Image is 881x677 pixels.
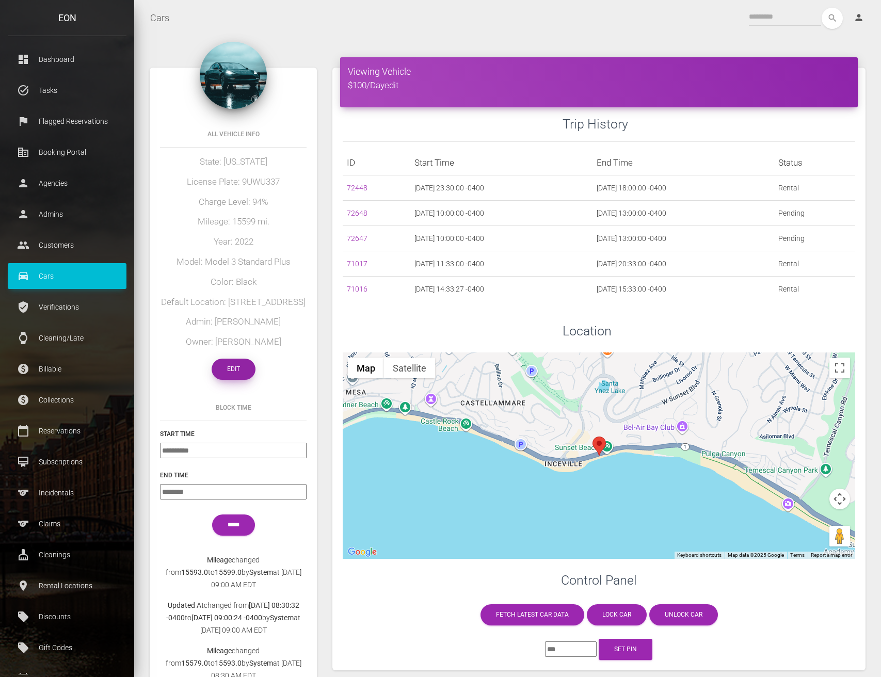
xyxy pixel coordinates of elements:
[8,201,126,227] a: person Admins
[8,108,126,134] a: flag Flagged Reservations
[774,150,855,175] th: Status
[649,604,718,625] a: Unlock car
[410,201,592,226] td: [DATE] 10:00:00 -0400
[160,403,307,412] h6: Block Time
[15,144,119,160] p: Booking Portal
[8,46,126,72] a: dashboard Dashboard
[15,640,119,655] p: Gift Codes
[822,8,843,29] i: search
[587,604,647,625] a: Lock car
[168,601,204,609] b: Updated At
[348,79,850,92] h5: $100/Day
[160,176,307,188] h5: License Plate: 9UWU337
[8,325,126,351] a: watch Cleaning/Late
[8,139,126,165] a: corporate_fare Booking Portal
[348,358,384,378] button: Show street map
[8,604,126,630] a: local_offer Discounts
[8,232,126,258] a: people Customers
[15,454,119,470] p: Subscriptions
[829,358,850,378] button: Toggle fullscreen view
[384,358,435,378] button: Show satellite imagery
[160,599,307,636] p: changed from to by at [DATE] 09:00 AM EDT
[15,392,119,408] p: Collections
[215,659,242,667] b: 15593.0
[270,614,294,622] b: System
[160,296,307,309] h5: Default Location: [STREET_ADDRESS]
[345,545,379,559] img: Google
[8,387,126,413] a: paid Collections
[563,322,855,340] h3: Location
[480,604,584,625] a: Fetch latest car data
[160,316,307,328] h5: Admin: [PERSON_NAME]
[181,568,208,576] b: 15593.0
[811,552,852,558] a: Report a map error
[15,330,119,346] p: Cleaning/Late
[8,573,126,599] a: place Rental Locations
[8,480,126,506] a: sports Incidentals
[15,175,119,191] p: Agencies
[592,226,775,251] td: [DATE] 13:00:00 -0400
[15,83,119,98] p: Tasks
[15,609,119,624] p: Discounts
[592,150,775,175] th: End Time
[249,568,273,576] b: System
[15,516,119,531] p: Claims
[215,568,242,576] b: 15599.0
[160,236,307,248] h5: Year: 2022
[191,614,262,622] b: [DATE] 09:00:24 -0400
[160,256,307,268] h5: Model: Model 3 Standard Plus
[8,449,126,475] a: card_membership Subscriptions
[150,5,169,31] a: Cars
[343,571,855,589] h3: Control Panel
[160,429,307,439] h6: Start Time
[347,234,367,243] a: 72647
[348,65,850,78] h4: Viewing Vehicle
[160,130,307,139] h6: All Vehicle Info
[829,526,850,546] button: Drag Pegman onto the map to open Street View
[790,552,805,558] a: Terms (opens in new tab)
[563,115,855,133] h3: Trip History
[15,52,119,67] p: Dashboard
[347,184,367,192] a: 72448
[343,150,410,175] th: ID
[15,299,119,315] p: Verifications
[410,150,592,175] th: Start Time
[160,336,307,348] h5: Owner: [PERSON_NAME]
[15,423,119,439] p: Reservations
[200,42,267,109] img: 13.jpg
[249,659,273,667] b: System
[160,196,307,208] h5: Charge Level: 94%
[592,201,775,226] td: [DATE] 13:00:00 -0400
[15,268,119,284] p: Cars
[160,471,307,480] h6: End Time
[15,361,119,377] p: Billable
[15,114,119,129] p: Flagged Reservations
[774,277,855,302] td: Rental
[592,251,775,277] td: [DATE] 20:33:00 -0400
[592,277,775,302] td: [DATE] 15:33:00 -0400
[207,647,232,655] b: Mileage
[854,12,864,23] i: person
[15,547,119,562] p: Cleanings
[347,285,367,293] a: 71016
[8,418,126,444] a: calendar_today Reservations
[160,156,307,168] h5: State: [US_STATE]
[846,8,873,28] a: person
[8,294,126,320] a: verified_user Verifications
[592,175,775,201] td: [DATE] 18:00:00 -0400
[774,175,855,201] td: Rental
[345,545,379,559] a: Open this area in Google Maps (opens a new window)
[677,552,722,559] button: Keyboard shortcuts
[385,80,398,90] a: edit
[8,511,126,537] a: sports Claims
[410,251,592,277] td: [DATE] 11:33:00 -0400
[160,554,307,591] p: changed from to by at [DATE] 09:00 AM EDT
[8,356,126,382] a: paid Billable
[15,578,119,593] p: Rental Locations
[410,226,592,251] td: [DATE] 10:00:00 -0400
[212,359,255,380] a: Edit
[8,263,126,289] a: drive_eta Cars
[347,209,367,217] a: 72648
[774,251,855,277] td: Rental
[8,170,126,196] a: person Agencies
